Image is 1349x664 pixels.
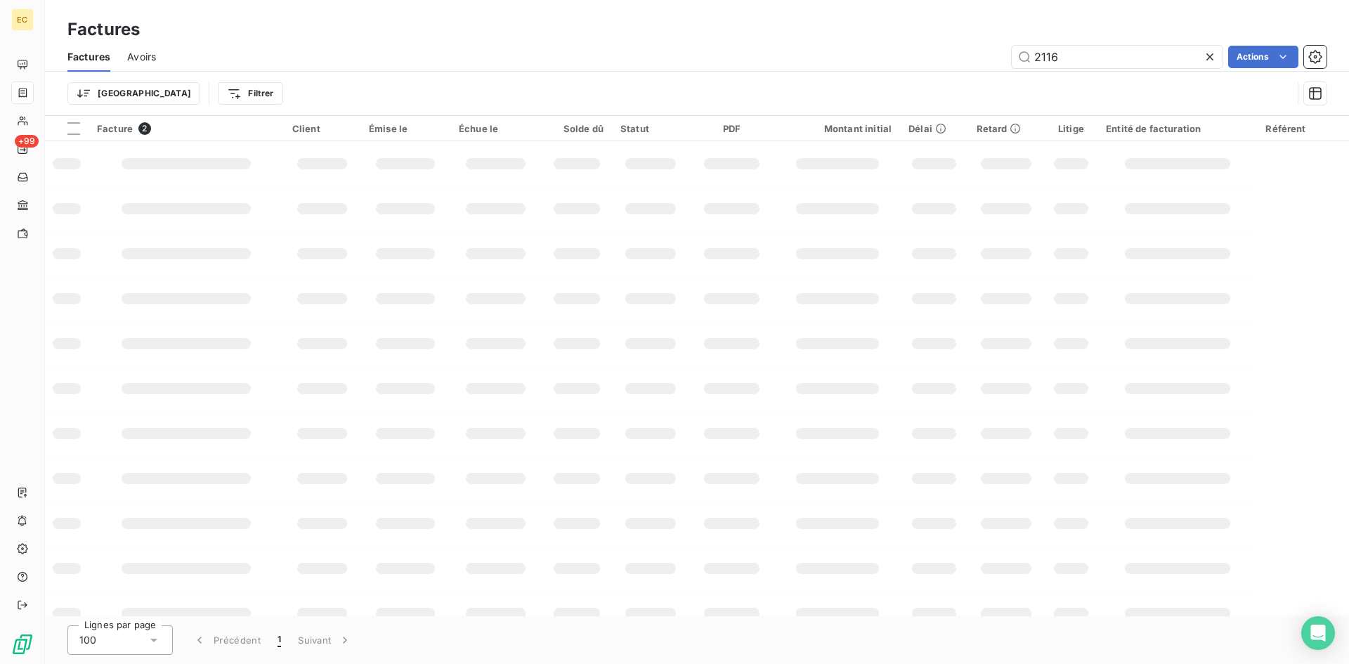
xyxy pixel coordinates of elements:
div: Référent [1265,123,1341,134]
a: +99 [11,138,33,160]
div: Solde dû [549,123,604,134]
input: Rechercher [1012,46,1223,68]
span: Avoirs [127,50,156,64]
button: Précédent [184,625,269,655]
div: Émise le [369,123,442,134]
span: 2 [138,122,151,135]
img: Logo LeanPay [11,633,34,656]
button: 1 [269,625,289,655]
h3: Factures [67,17,140,42]
div: Open Intercom Messenger [1301,616,1335,650]
div: Échue le [459,123,533,134]
span: 100 [79,633,96,647]
div: Litige [1053,123,1090,134]
div: Client [292,123,352,134]
button: Actions [1228,46,1298,68]
div: EC [11,8,34,31]
div: Montant initial [783,123,892,134]
span: +99 [15,135,39,148]
button: Filtrer [218,82,282,105]
div: Statut [620,123,681,134]
span: 1 [278,633,281,647]
button: Suivant [289,625,360,655]
div: PDF [698,123,766,134]
button: [GEOGRAPHIC_DATA] [67,82,200,105]
span: Facture [97,123,133,134]
div: Retard [977,123,1036,134]
span: Factures [67,50,110,64]
div: Délai [908,123,959,134]
div: Entité de facturation [1106,123,1249,134]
